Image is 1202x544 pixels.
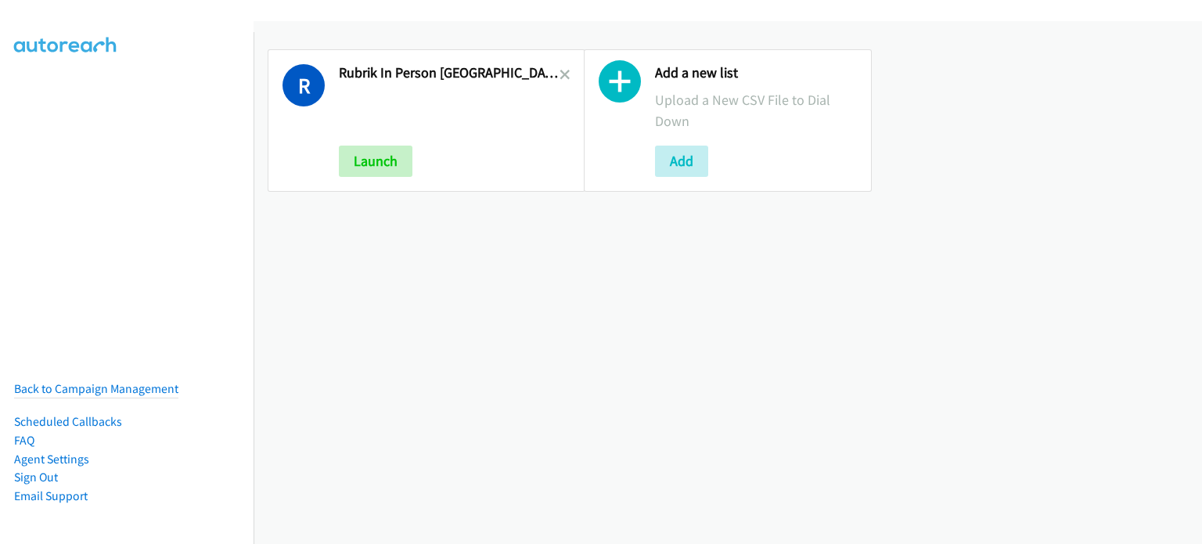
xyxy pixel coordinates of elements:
h2: Add a new list [655,64,857,82]
a: FAQ [14,433,34,448]
button: Launch [339,146,412,177]
a: Agent Settings [14,452,89,467]
h1: R [283,64,325,106]
a: Scheduled Callbacks [14,414,122,429]
button: Add [655,146,708,177]
a: Back to Campaign Management [14,381,178,396]
a: Email Support [14,488,88,503]
h2: Rubrik In Person [GEOGRAPHIC_DATA] Tues 1 [339,64,560,82]
p: Upload a New CSV File to Dial Down [655,89,857,131]
a: Sign Out [14,470,58,485]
